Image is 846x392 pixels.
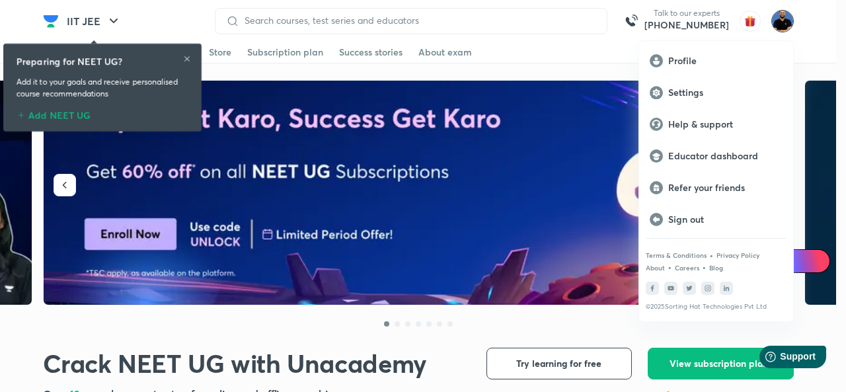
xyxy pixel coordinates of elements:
[668,182,783,194] p: Refer your friends
[668,118,783,130] p: Help & support
[646,303,787,311] p: © 2025 Sorting Hat Technologies Pvt Ltd
[646,264,665,272] a: About
[639,108,793,140] a: Help & support
[728,340,831,377] iframe: Help widget launcher
[639,45,793,77] a: Profile
[639,172,793,204] a: Refer your friends
[709,249,714,261] div: •
[668,214,783,225] p: Sign out
[675,264,699,272] a: Careers
[668,55,783,67] p: Profile
[702,261,707,273] div: •
[646,251,707,259] a: Terms & Conditions
[709,264,723,272] a: Blog
[639,77,793,108] a: Settings
[716,251,759,259] a: Privacy Policy
[668,150,783,162] p: Educator dashboard
[639,140,793,172] a: Educator dashboard
[668,87,783,98] p: Settings
[668,261,672,273] div: •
